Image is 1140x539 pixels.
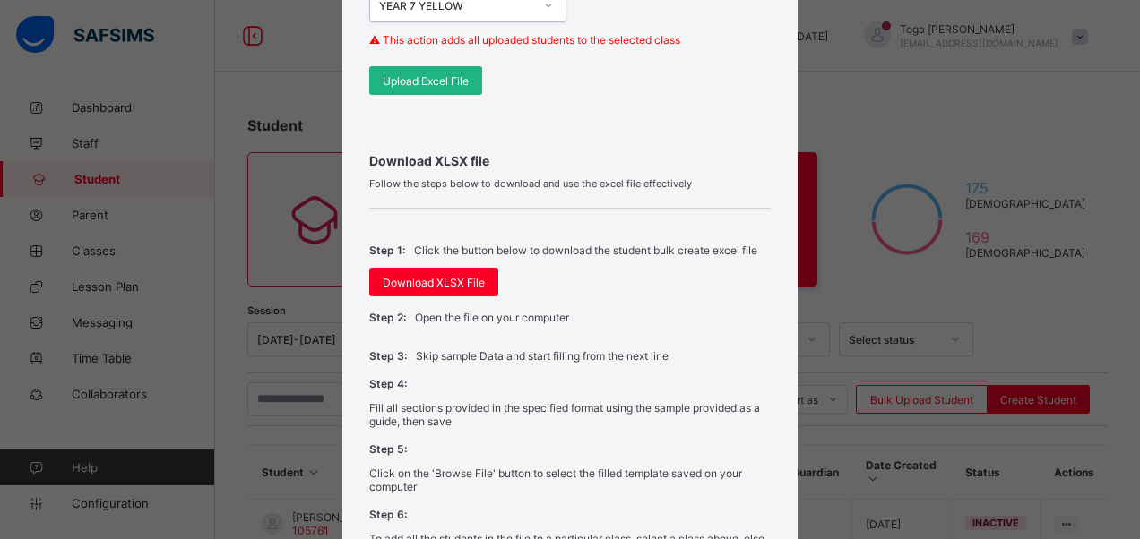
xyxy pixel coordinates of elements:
p: ⚠ This action adds all uploaded students to the selected class [369,33,772,47]
span: Download XLSX file [369,153,772,168]
p: Click the button below to download the student bulk create excel file [414,244,757,257]
span: Step 6: [369,508,407,521]
span: Follow the steps below to download and use the excel file effectively [369,177,772,190]
p: Click on the 'Browse File' button to select the filled template saved on your computer [369,466,772,493]
span: Step 2: [369,311,406,324]
span: Step 5: [369,442,407,456]
p: Skip sample Data and start filling from the next line [416,349,669,363]
span: Download XLSX File [383,276,485,289]
span: Upload Excel File [383,74,469,88]
p: Open the file on your computer [415,311,569,324]
span: Step 1: [369,244,405,257]
span: Step 3: [369,349,407,363]
span: Step 4: [369,377,407,390]
p: Fill all sections provided in the specified format using the sample provided as a guide, then save [369,401,772,428]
